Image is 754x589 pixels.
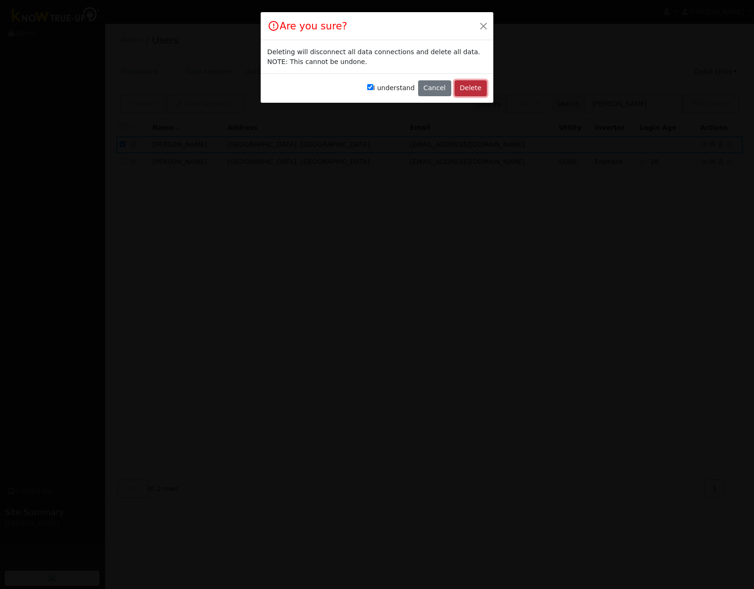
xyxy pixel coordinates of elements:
label: I understand [367,83,415,93]
button: Delete [455,80,487,96]
button: Close [477,19,490,32]
div: Deleting will disconnect all data connections and delete all data. NOTE: This cannot be undone. [267,47,487,67]
h4: Are you sure? [267,19,347,34]
input: I understand [367,84,373,90]
button: Cancel [418,80,451,96]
